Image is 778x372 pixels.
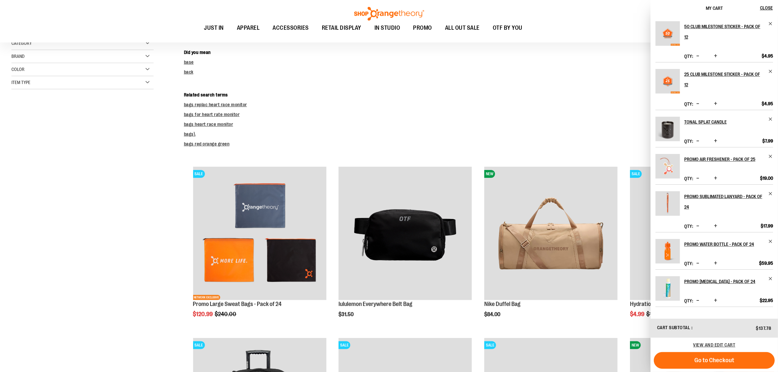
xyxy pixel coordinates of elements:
span: SALE [339,341,350,349]
span: $120.99 [193,311,214,317]
h2: Promo Water Bottle - Pack of 24 [684,239,764,249]
span: $4.95 [762,53,773,59]
span: $240.00 [215,311,238,317]
span: JUST IN [204,21,224,35]
span: ALL OUT SALE [445,21,480,35]
button: Increase product quantity [712,53,719,59]
h2: Promo Air Freshener - Pack of 25 [684,154,764,164]
a: Promo Water Bottle - Pack of 24 [684,239,773,249]
a: Promo Sublimated Lanyard - Pack of 24 [684,191,773,212]
img: Nike Duffel Bag [484,167,618,300]
span: $19.00 [760,175,773,181]
li: Product [655,147,773,184]
span: SALE [193,341,205,349]
button: Go to Checkout [654,352,775,369]
a: Product image for Large Sweat Bags - Pack of 24SALENETWORK EXCLUSIVE [193,167,326,301]
a: Promo Water Bottle - Pack of 24 [655,239,680,268]
button: Increase product quantity [712,101,719,107]
a: bags red orange green [184,141,230,146]
a: Promo Sublimated Lanyard - Pack of 24 [655,191,680,220]
a: Remove item [768,69,773,74]
button: Increase product quantity [712,138,719,144]
a: Tonal Splat Candle [684,117,773,127]
a: Nike Duffel BagNEW [484,167,618,301]
span: $4.99 [630,311,645,317]
button: Increase product quantity [712,297,719,304]
img: Promo Air Freshener - Pack of 25 [655,154,680,178]
div: product [335,163,475,334]
a: Nike Duffel Bag [484,301,521,307]
span: $22.95 [760,297,773,303]
button: Decrease product quantity [695,101,701,107]
img: 25 Club Milestone Sticker - Pack of 12 [655,69,680,93]
li: Product [655,62,773,110]
label: Qty [684,101,693,107]
a: base [184,59,194,65]
button: Decrease product quantity [695,53,701,59]
img: Shop Orangetheory [353,7,425,21]
a: Remove item [768,191,773,196]
span: $4.95 [762,101,773,107]
span: Cart Subtotal [657,325,690,330]
div: product [481,163,621,334]
span: Color [11,67,25,72]
span: $7.99 [762,138,773,144]
span: APPAREL [237,21,260,35]
a: Tonal Splat Candle [655,117,680,145]
span: $17.99 [761,223,773,229]
label: Qty [684,224,693,229]
img: lululemon Everywhere Belt Bag [339,167,472,300]
h2: Promo Sublimated Lanyard - Pack of 24 [684,191,764,212]
a: Promo Lip Balm - Pack of 24 [655,276,680,305]
span: My Cart [706,6,723,11]
button: Increase product quantity [712,260,719,267]
dt: Related search terms [184,92,767,98]
a: 50 Club Milestone Sticker - Pack of 12 [684,21,773,42]
a: Remove item [768,276,773,281]
button: Decrease product quantity [695,223,701,229]
img: Tonal Splat Candle [655,117,680,141]
img: Product image for Large Sweat Bags - Pack of 24 [193,167,326,300]
a: Remove item [768,154,773,159]
img: Promo Sublimated Lanyard - Pack of 24 [655,191,680,216]
a: bags\ [184,131,196,137]
h2: 50 Club Milestone Sticker - Pack of 12 [684,21,764,42]
span: Item Type [11,80,30,85]
a: Promo Large Sweat Bags - Pack of 24 [193,301,282,307]
button: Decrease product quantity [695,297,701,304]
button: Decrease product quantity [695,175,701,182]
button: Decrease product quantity [695,260,701,267]
span: Close [760,5,773,10]
a: 25 Club Milestone Sticker - Pack of 12 [655,69,680,98]
a: 50 Club Milestone Sticker - Pack of 12 [655,21,680,50]
a: Product image for Hydration Sling BagSALE [630,167,763,301]
h2: 25 Club Milestone Sticker - Pack of 12 [684,69,764,90]
label: Qty [684,139,693,144]
a: Promo [MEDICAL_DATA] - Pack of 24 [684,276,773,287]
a: Remove item [768,117,773,122]
span: SALE [630,170,642,178]
li: Product [655,21,773,62]
a: View and edit cart [693,342,736,347]
span: ACCESSORIES [273,21,309,35]
span: Go to Checkout [694,357,734,364]
span: $137.78 [756,326,772,331]
li: Product [655,110,773,147]
li: Product [655,232,773,269]
a: bags heart race monitor [184,122,233,127]
div: product [627,163,767,334]
a: Promo Air Freshener - Pack of 25 [684,154,773,164]
span: Brand [11,54,25,59]
span: NEW [484,170,495,178]
button: Decrease product quantity [695,138,701,144]
li: Product [655,269,773,307]
a: 25 Club Milestone Sticker - Pack of 12 [684,69,773,90]
a: bags replac heart race monitor [184,102,247,107]
span: SALE [193,170,205,178]
div: product [190,163,330,334]
span: OTF BY YOU [493,21,522,35]
button: Increase product quantity [712,223,719,229]
span: $12.00 [646,311,664,317]
label: Qty [684,176,693,181]
span: PROMO [413,21,432,35]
